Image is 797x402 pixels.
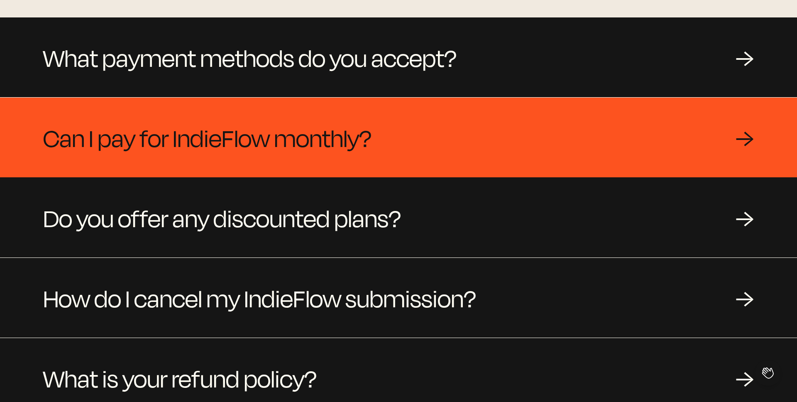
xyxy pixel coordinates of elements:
div: → [736,205,754,230]
span: Do you offer any discounted plans? [43,198,401,238]
div: → [736,125,754,150]
span: Can I pay for IndieFlow monthly? [43,118,372,157]
iframe: Toggle Customer Support [755,360,780,385]
div: → [736,45,754,70]
span: How do I cancel my IndieFlow submission? [43,278,476,318]
span: What payment methods do you accept? [43,37,457,77]
span: What is your refund policy? [43,358,317,398]
div: → [736,365,754,390]
div: → [736,285,754,310]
